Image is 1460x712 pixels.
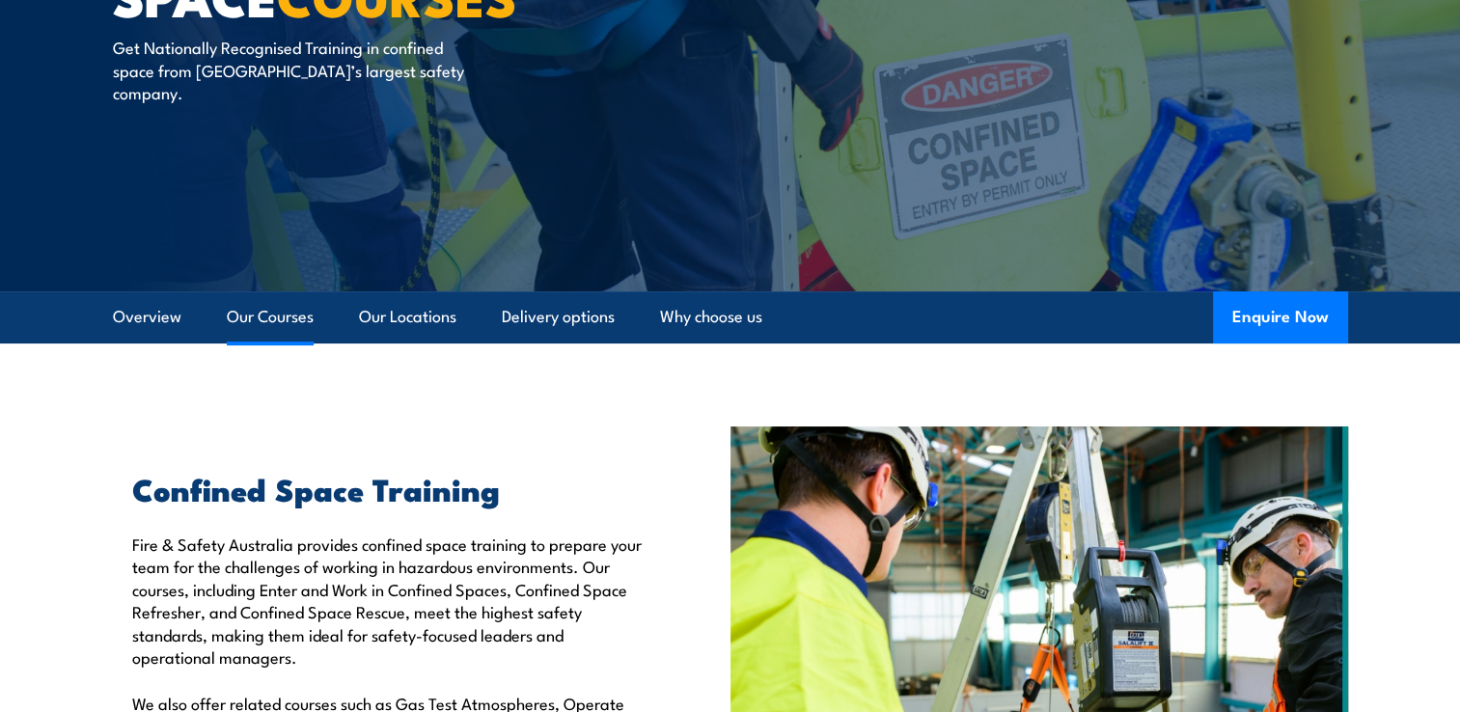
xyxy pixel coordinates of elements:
[227,291,314,342] a: Our Courses
[113,36,465,103] p: Get Nationally Recognised Training in confined space from [GEOGRAPHIC_DATA]’s largest safety comp...
[113,291,181,342] a: Overview
[132,533,642,668] p: Fire & Safety Australia provides confined space training to prepare your team for the challenges ...
[359,291,456,342] a: Our Locations
[132,475,642,502] h2: Confined Space Training
[502,291,615,342] a: Delivery options
[1213,291,1348,343] button: Enquire Now
[660,291,762,342] a: Why choose us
